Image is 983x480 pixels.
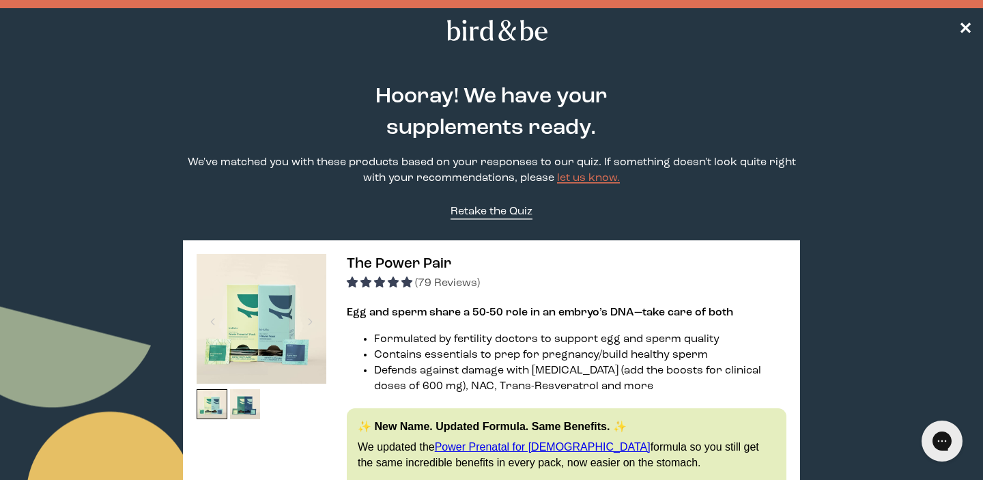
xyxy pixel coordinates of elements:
li: Contains essentials to prep for pregnancy/build healthy sperm [374,348,786,363]
a: let us know. [557,173,620,184]
strong: ✨ New Name. Updated Formula. Same Benefits. ✨ [358,421,627,432]
img: thumbnail image [197,254,326,384]
p: We've matched you with these products based on your responses to our quiz. If something doesn't l... [183,155,800,186]
iframe: Gorgias live chat messenger [915,416,969,466]
span: (79 Reviews) [415,278,480,289]
strong: Egg and sperm share a 50-50 role in an embryo’s DNA—take care of both [347,307,733,318]
span: Retake the Quiz [451,206,532,217]
a: Retake the Quiz [451,204,532,220]
li: Formulated by fertility doctors to support egg and sperm quality [374,332,786,348]
a: ✕ [958,18,972,42]
span: The Power Pair [347,257,451,271]
a: Power Prenatal for [DEMOGRAPHIC_DATA] [435,441,651,453]
li: Defends against damage with [MEDICAL_DATA] (add the boosts for clinical doses of 600 mg), NAC, Tr... [374,363,786,395]
span: 4.92 stars [347,278,415,289]
img: thumbnail image [230,389,261,420]
p: We updated the formula so you still get the same incredible benefits in every pack, now easier on... [358,440,775,470]
img: thumbnail image [197,389,227,420]
h2: Hooray! We have your supplements ready. [307,81,676,144]
span: ✕ [958,22,972,38]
